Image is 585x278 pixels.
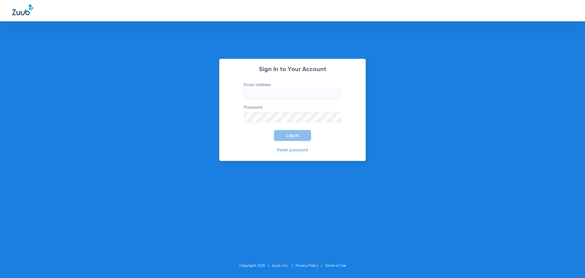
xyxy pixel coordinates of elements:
a: Terms of Use [325,264,346,268]
li: Copyright 2025 [239,263,272,269]
img: Zuub Logo [12,5,33,15]
li: Zuub, Inc. [272,263,296,269]
input: Password [244,112,341,122]
label: Password [244,104,341,122]
a: Reset password [277,148,308,152]
span: Log In [286,133,299,138]
a: Privacy Policy [296,264,318,268]
h2: Sign In to Your Account [235,67,350,73]
button: Log In [274,130,311,141]
label: Email address [244,82,341,100]
input: Email address [244,89,341,100]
